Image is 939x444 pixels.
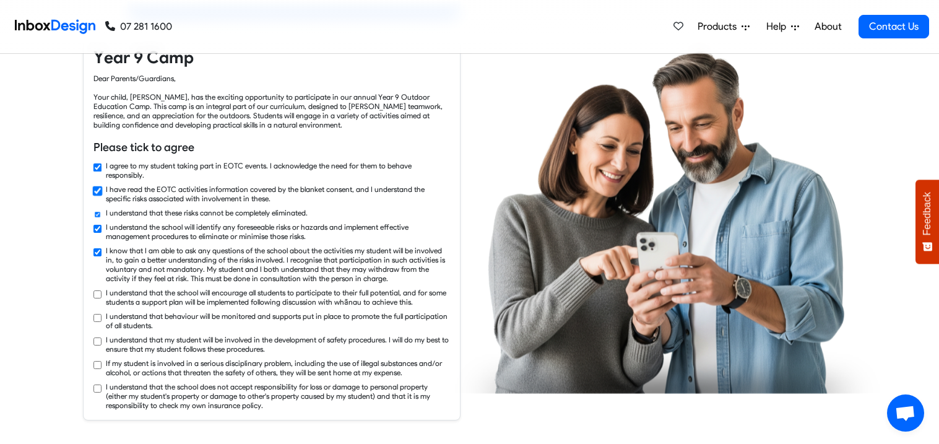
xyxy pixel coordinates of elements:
[455,50,880,393] img: parents_using_phone.png
[106,222,450,241] label: I understand the school will identify any foreseeable risks or hazards and implement effective ma...
[106,208,308,217] label: I understand that these risks cannot be completely eliminated.
[106,288,450,307] label: I understand that the school will encourage all students to participate to their full potential, ...
[761,14,804,39] a: Help
[105,19,172,34] a: 07 281 1600
[93,46,450,69] h4: Year 9 Camp
[106,311,450,330] label: I understand that behaviour will be monitored and supports put in place to promote the full parti...
[106,161,450,180] label: I agree to my student taking part in EOTC events. I acknowledge the need for them to behave respo...
[106,335,450,354] label: I understand that my student will be involved in the development of safety procedures. I will do ...
[106,246,450,283] label: I know that I am able to ask any questions of the school about the activities my student will be ...
[693,14,755,39] a: Products
[859,15,929,38] a: Contact Us
[93,74,450,129] div: Dear Parents/Guardians, Your child, [PERSON_NAME], has the exciting opportunity to participate in...
[887,394,924,432] a: Open chat
[106,359,450,377] label: If my student is involved in a serious disciplinary problem, including the use of illegal substan...
[93,139,450,155] h6: Please tick to agree
[766,19,791,34] span: Help
[915,180,939,264] button: Feedback - Show survey
[922,192,933,235] span: Feedback
[106,185,450,203] label: I have read the EOTC activities information covered by the blanket consent, and I understand the ...
[698,19,742,34] span: Products
[811,14,845,39] a: About
[106,382,450,410] label: I understand that the school does not accept responsibility for loss or damage to personal proper...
